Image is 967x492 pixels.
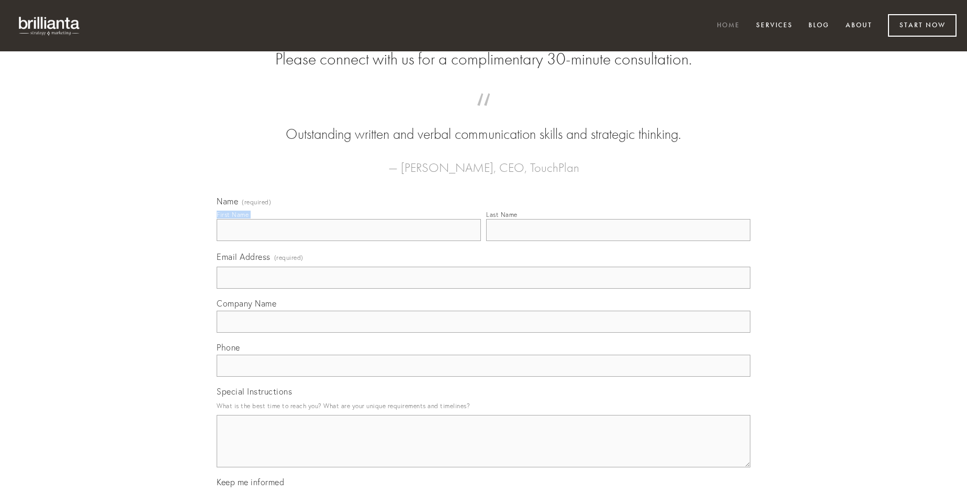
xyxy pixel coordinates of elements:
[217,252,271,262] span: Email Address
[233,104,734,145] blockquote: Outstanding written and verbal communication skills and strategic thinking.
[233,145,734,178] figcaption: — [PERSON_NAME], CEO, TouchPlan
[274,250,303,265] span: (required)
[802,17,836,35] a: Blog
[749,17,800,35] a: Services
[10,10,89,41] img: brillianta - research, strategy, marketing
[710,17,747,35] a: Home
[217,298,276,309] span: Company Name
[839,17,879,35] a: About
[217,386,292,397] span: Special Instructions
[217,196,238,206] span: Name
[217,49,750,69] h2: Please connect with us for a complimentary 30-minute consultation.
[217,211,249,218] div: First Name
[486,211,518,218] div: Last Name
[217,399,750,413] p: What is the best time to reach you? What are your unique requirements and timelines?
[217,342,240,353] span: Phone
[242,199,271,205] span: (required)
[888,14,957,37] a: Start Now
[217,477,284,487] span: Keep me informed
[233,104,734,124] span: “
